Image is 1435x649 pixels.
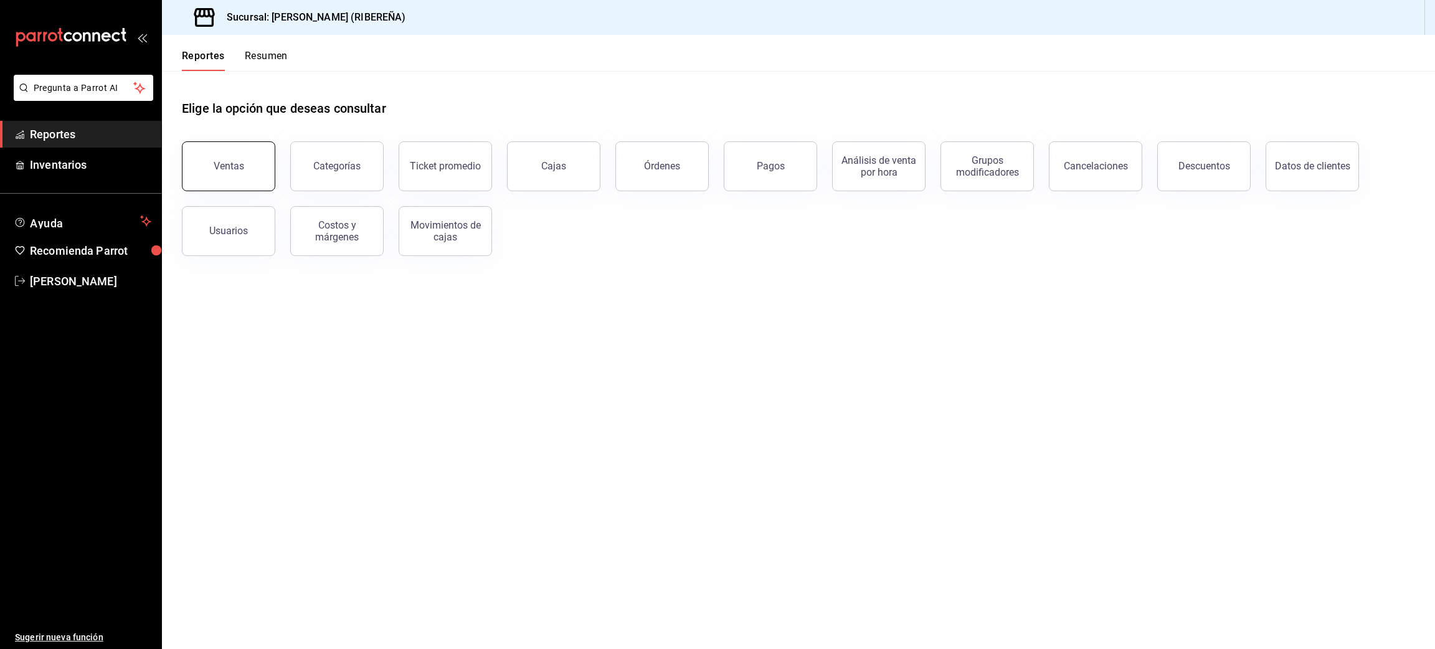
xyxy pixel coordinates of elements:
[410,160,481,172] div: Ticket promedio
[34,82,134,95] span: Pregunta a Parrot AI
[290,206,384,256] button: Costos y márgenes
[14,75,153,101] button: Pregunta a Parrot AI
[30,214,135,229] span: Ayuda
[399,206,492,256] button: Movimientos de cajas
[399,141,492,191] button: Ticket promedio
[313,160,361,172] div: Categorías
[30,273,151,290] span: [PERSON_NAME]
[209,225,248,237] div: Usuarios
[840,154,917,178] div: Análisis de venta por hora
[407,219,484,243] div: Movimientos de cajas
[182,99,386,118] h1: Elige la opción que deseas consultar
[182,50,288,71] div: navigation tabs
[615,141,709,191] button: Órdenes
[1275,160,1350,172] div: Datos de clientes
[1049,141,1142,191] button: Cancelaciones
[757,160,785,172] div: Pagos
[15,631,151,644] span: Sugerir nueva función
[1266,141,1359,191] button: Datos de clientes
[182,141,275,191] button: Ventas
[30,242,151,259] span: Recomienda Parrot
[724,141,817,191] button: Pagos
[832,141,926,191] button: Análisis de venta por hora
[245,50,288,71] button: Resumen
[217,10,405,25] h3: Sucursal: [PERSON_NAME] (RIBEREÑA)
[137,32,147,42] button: open_drawer_menu
[214,160,244,172] div: Ventas
[507,141,600,191] button: Cajas
[298,219,376,243] div: Costos y márgenes
[1157,141,1251,191] button: Descuentos
[1178,160,1230,172] div: Descuentos
[541,160,566,172] div: Cajas
[182,50,225,71] button: Reportes
[30,156,151,173] span: Inventarios
[644,160,680,172] div: Órdenes
[949,154,1026,178] div: Grupos modificadores
[1064,160,1128,172] div: Cancelaciones
[182,206,275,256] button: Usuarios
[30,126,151,143] span: Reportes
[290,141,384,191] button: Categorías
[940,141,1034,191] button: Grupos modificadores
[9,90,153,103] a: Pregunta a Parrot AI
